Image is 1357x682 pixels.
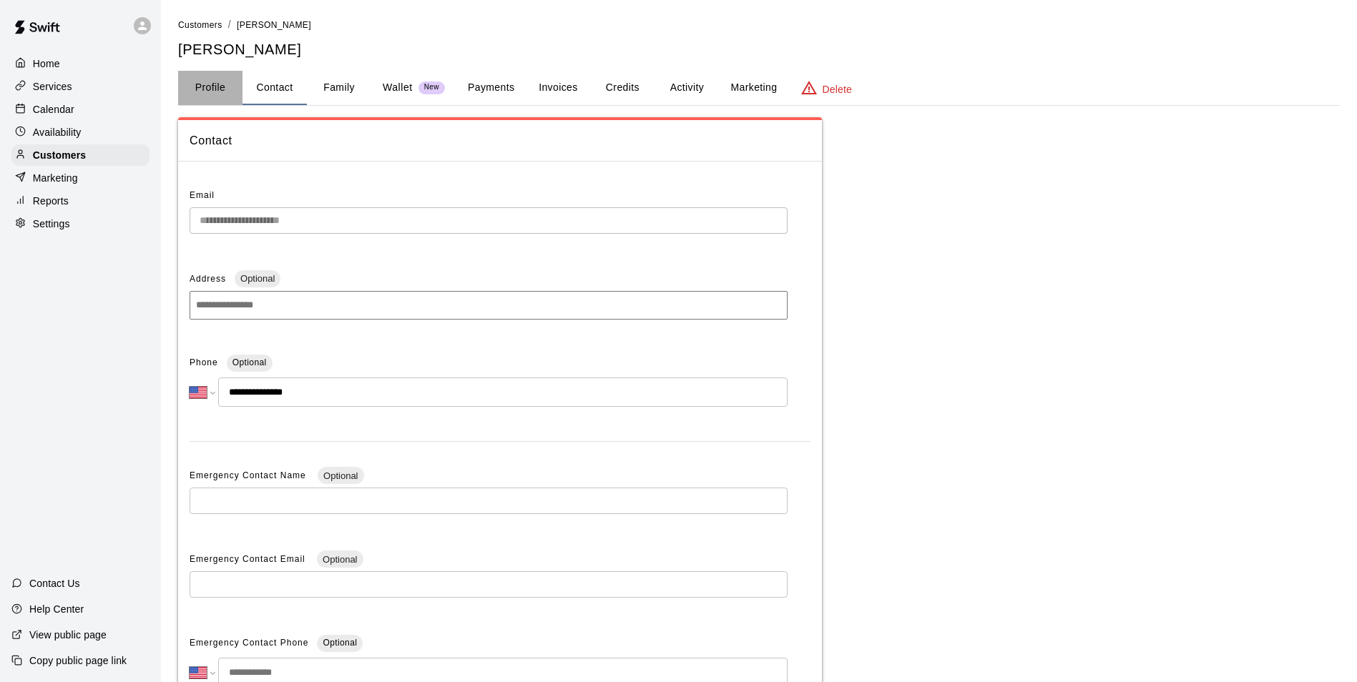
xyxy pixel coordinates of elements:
p: Customers [33,148,86,162]
button: Invoices [526,71,590,105]
a: Customers [178,19,222,30]
a: Reports [11,190,150,212]
p: Settings [33,217,70,231]
span: [PERSON_NAME] [237,20,311,30]
li: / [228,17,231,32]
span: New [418,83,445,92]
button: Marketing [719,71,788,105]
p: Availability [33,125,82,139]
button: Payments [456,71,526,105]
button: Family [307,71,371,105]
span: Optional [323,638,357,648]
span: Phone [190,352,218,375]
span: Optional [317,554,363,565]
a: Settings [11,213,150,234]
button: Profile [178,71,243,105]
span: Optional [232,357,267,367]
p: Marketing [33,171,78,185]
span: Optional [318,470,363,481]
span: Contact [190,132,810,150]
span: Optional [235,273,280,284]
div: basic tabs example [178,71,1340,105]
a: Calendar [11,99,150,120]
p: Home [33,56,60,71]
span: Customers [178,20,222,30]
nav: breadcrumb [178,17,1340,33]
a: Services [11,76,150,97]
h5: [PERSON_NAME] [178,40,1340,59]
button: Credits [590,71,655,105]
p: Copy public page link [29,653,127,668]
p: Help Center [29,602,84,616]
span: Emergency Contact Phone [190,632,308,655]
div: The email of an existing customer can only be changed by the customer themselves at https://book.... [190,207,788,234]
span: Address [190,274,226,284]
a: Marketing [11,167,150,189]
p: View public page [29,628,107,642]
span: Emergency Contact Email [190,554,308,564]
a: Home [11,53,150,74]
p: Wallet [383,80,413,95]
button: Activity [655,71,719,105]
p: Delete [823,82,852,97]
span: Emergency Contact Name [190,470,309,480]
button: Contact [243,71,307,105]
p: Contact Us [29,576,80,590]
p: Services [33,79,72,94]
p: Reports [33,194,69,208]
p: Calendar [33,102,74,117]
span: Email [190,190,215,200]
a: Customers [11,144,150,166]
a: Availability [11,122,150,143]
